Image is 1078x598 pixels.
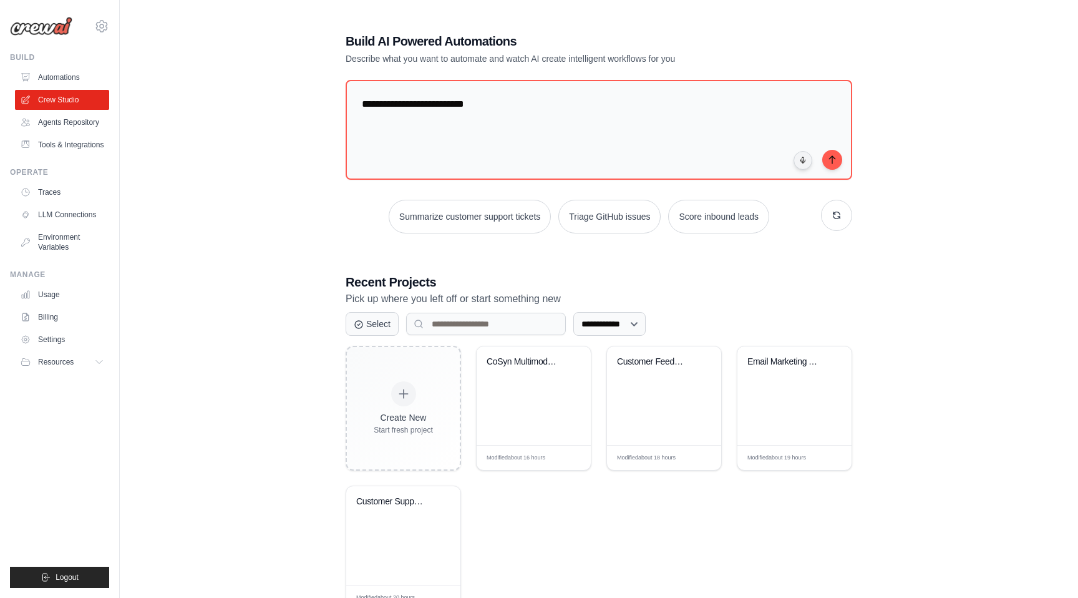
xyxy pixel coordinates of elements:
[10,167,109,177] div: Operate
[15,227,109,257] a: Environment Variables
[10,17,72,36] img: Logo
[56,572,79,582] span: Logout
[747,454,806,463] span: Modified about 19 hours
[346,32,765,50] h1: Build AI Powered Automations
[794,151,812,170] button: Click to speak your automation idea
[487,454,545,463] span: Modified about 16 hours
[617,356,692,368] div: Customer Feedback Analysis & Product Insights
[10,567,109,588] button: Logout
[15,330,109,350] a: Settings
[558,200,661,233] button: Triage GitHub issues
[747,356,823,368] div: Email Marketing Automation Suite
[487,356,562,368] div: CoSyn Multimodal QA Dataset Generator
[389,200,551,233] button: Summarize customer support tickets
[15,90,109,110] a: Crew Studio
[346,52,765,65] p: Describe what you want to automate and watch AI create intelligent workflows for you
[15,285,109,305] a: Usage
[617,454,676,463] span: Modified about 18 hours
[15,307,109,327] a: Billing
[15,352,109,372] button: Resources
[822,453,833,463] span: Edit
[356,496,432,507] div: Customer Support Ticket Processing Automation
[38,357,74,367] span: Resources
[15,182,109,202] a: Traces
[15,112,109,132] a: Agents Repository
[10,270,109,280] div: Manage
[346,312,399,336] button: Select
[692,453,702,463] span: Edit
[821,200,852,231] button: Get new suggestions
[15,135,109,155] a: Tools & Integrations
[10,52,109,62] div: Build
[15,67,109,87] a: Automations
[668,200,769,233] button: Score inbound leads
[561,453,572,463] span: Edit
[346,273,852,291] h3: Recent Projects
[15,205,109,225] a: LLM Connections
[374,425,433,435] div: Start fresh project
[374,411,433,424] div: Create New
[346,291,852,307] p: Pick up where you left off or start something new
